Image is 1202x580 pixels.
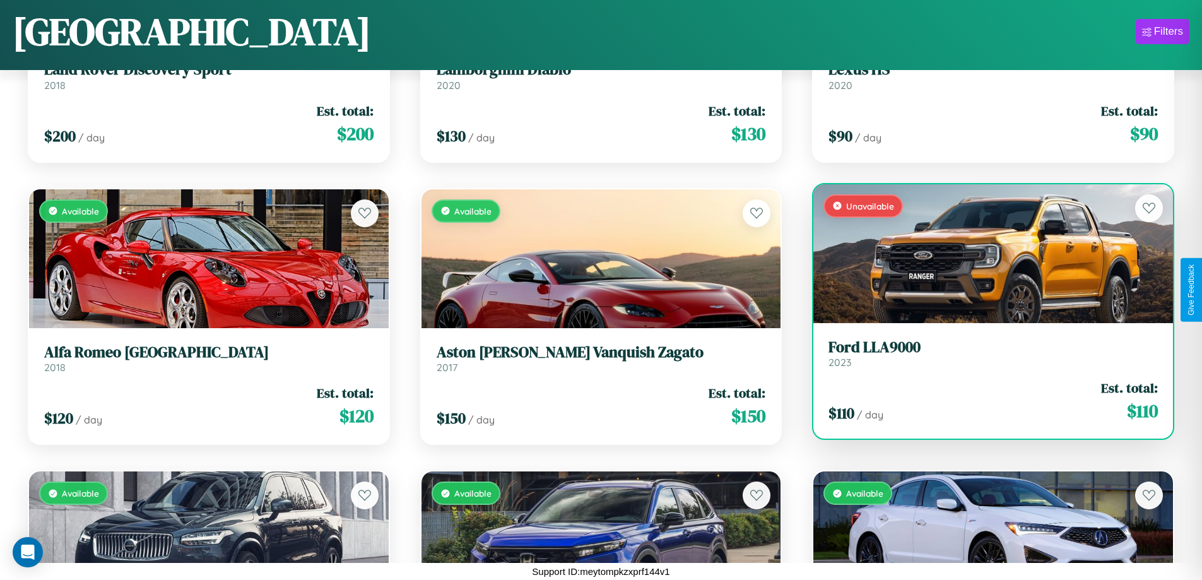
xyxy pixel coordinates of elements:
span: $ 130 [437,126,466,146]
span: $ 130 [731,121,765,146]
span: $ 200 [44,126,76,146]
span: $ 90 [828,126,852,146]
span: $ 120 [339,403,374,429]
span: $ 110 [828,403,854,423]
span: $ 110 [1127,398,1158,423]
h3: Aston [PERSON_NAME] Vanquish Zagato [437,343,766,362]
span: Available [454,206,492,216]
span: 2018 [44,79,66,92]
a: Aston [PERSON_NAME] Vanquish Zagato2017 [437,343,766,374]
div: Filters [1154,25,1183,38]
span: $ 120 [44,408,73,429]
span: 2020 [828,79,852,92]
span: 2020 [437,79,461,92]
span: Est. total: [709,102,765,120]
h3: Lexus HS [828,61,1158,79]
div: Open Intercom Messenger [13,537,43,567]
span: / day [855,131,881,144]
span: $ 200 [337,121,374,146]
a: Lexus HS2020 [828,61,1158,92]
h3: Alfa Romeo [GEOGRAPHIC_DATA] [44,343,374,362]
span: Available [62,488,99,499]
button: Filters [1136,19,1189,44]
span: 2017 [437,361,457,374]
p: Support ID: meytompkzxprf144v1 [532,563,669,580]
span: Available [846,488,883,499]
span: $ 150 [437,408,466,429]
span: $ 90 [1130,121,1158,146]
a: Alfa Romeo [GEOGRAPHIC_DATA]2018 [44,343,374,374]
h3: Lamborghini Diablo [437,61,766,79]
h3: Land Rover Discovery Sport [44,61,374,79]
h3: Ford LLA9000 [828,338,1158,357]
span: Est. total: [1101,379,1158,397]
span: Est. total: [709,384,765,402]
span: Available [62,206,99,216]
span: 2023 [828,356,851,369]
a: Ford LLA90002023 [828,338,1158,369]
span: 2018 [44,361,66,374]
a: Lamborghini Diablo2020 [437,61,766,92]
span: $ 150 [731,403,765,429]
h1: [GEOGRAPHIC_DATA] [13,6,371,57]
span: / day [78,131,105,144]
span: Est. total: [1101,102,1158,120]
span: / day [468,131,495,144]
div: Give Feedback [1187,264,1196,316]
a: Land Rover Discovery Sport2018 [44,61,374,92]
span: / day [468,413,495,426]
span: / day [76,413,102,426]
span: Est. total: [317,384,374,402]
span: Unavailable [846,201,894,211]
span: Available [454,488,492,499]
span: Est. total: [317,102,374,120]
span: / day [857,408,883,421]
